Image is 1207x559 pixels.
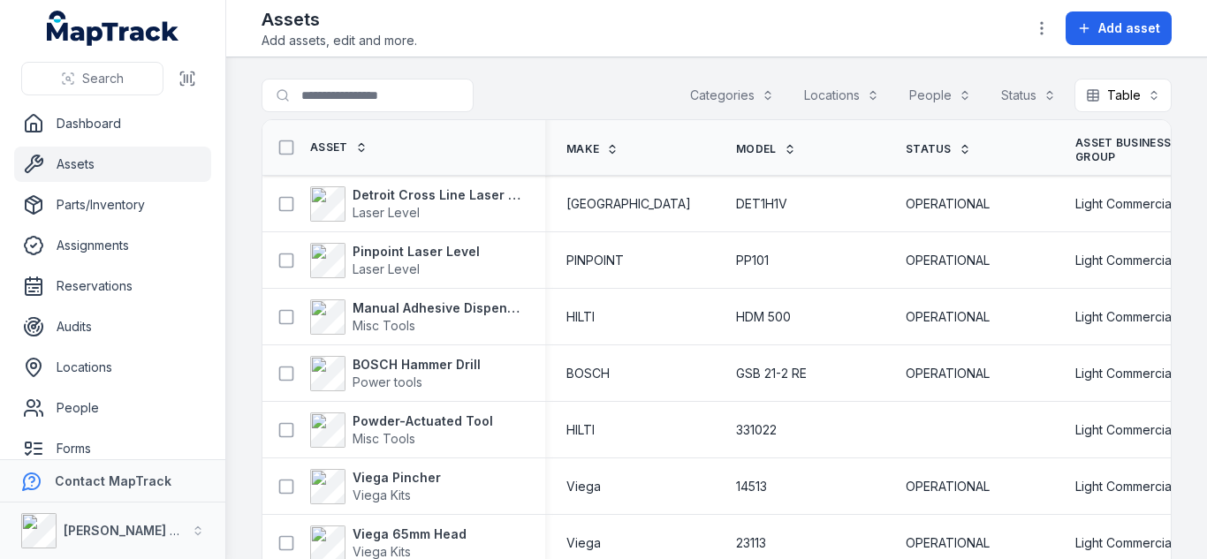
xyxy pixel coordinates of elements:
span: OPERATIONAL [906,195,990,213]
a: People [14,390,211,426]
span: HILTI [566,308,595,326]
span: Asset Business Group [1075,136,1183,164]
span: Asset [310,140,348,155]
a: Asset Business Group [1075,136,1203,164]
strong: [PERSON_NAME] Air [64,523,186,538]
span: Viega [566,534,601,552]
button: Table [1074,79,1172,112]
a: Assets [14,147,211,182]
a: BOSCH Hammer DrillPower tools [310,356,481,391]
strong: Viega 65mm Head [353,525,467,543]
span: DET1H1V [736,195,787,213]
span: Light Commercial [1075,308,1174,326]
span: PP101 [736,252,769,269]
a: Forms [14,431,211,466]
a: Model [736,142,796,156]
strong: Powder-Actuated Tool [353,412,493,430]
span: Add asset [1098,19,1160,37]
span: Misc Tools [353,431,415,446]
span: Make [566,142,599,156]
a: Manual Adhesive DispenserMisc Tools [310,299,524,335]
button: Add asset [1066,11,1172,45]
strong: Manual Adhesive Dispenser [353,299,524,317]
span: Light Commercial [1075,252,1174,269]
span: OPERATIONAL [906,252,990,269]
span: Light Commercial [1075,195,1174,213]
button: Categories [679,79,786,112]
span: OPERATIONAL [906,534,990,552]
span: OPERATIONAL [906,365,990,382]
a: Viega PincherViega Kits [310,469,441,504]
span: Status [906,142,952,156]
a: Pinpoint Laser LevelLaser Level [310,243,480,278]
a: Parts/Inventory [14,187,211,223]
span: Light Commercial [1075,478,1174,495]
span: OPERATIONAL [906,478,990,495]
a: Detroit Cross Line Laser LevelLaser Level [310,186,524,222]
strong: Detroit Cross Line Laser Level [353,186,524,204]
a: Locations [14,350,211,385]
button: Status [990,79,1067,112]
span: OPERATIONAL [906,308,990,326]
button: Search [21,62,163,95]
span: Light Commercial [1075,534,1174,552]
span: 331022 [736,421,777,439]
a: Powder-Actuated ToolMisc Tools [310,412,493,448]
button: Locations [793,79,891,112]
span: Viega Kits [353,487,411,502]
a: Asset [310,140,368,155]
strong: BOSCH Hammer Drill [353,356,481,374]
h2: Assets [262,7,417,32]
span: Misc Tools [353,318,415,333]
span: 14513 [736,478,767,495]
span: 23113 [736,534,766,552]
span: Laser Level [353,205,420,220]
span: BOSCH [566,365,610,382]
span: Add assets, edit and more. [262,32,417,49]
a: Make [566,142,619,156]
span: Viega [566,478,601,495]
button: People [898,79,983,112]
a: Audits [14,309,211,344]
span: Search [82,70,124,87]
span: [GEOGRAPHIC_DATA] [566,195,691,213]
span: HDM 500 [736,308,791,326]
a: Assignments [14,228,211,263]
span: HILTI [566,421,595,439]
strong: Contact MapTrack [55,473,171,488]
a: Status [906,142,971,156]
span: Viega Kits [353,544,411,559]
span: GSB 21-2 RE [736,365,807,382]
strong: Pinpoint Laser Level [353,243,480,261]
span: PINPOINT [566,252,624,269]
strong: Viega Pincher [353,469,441,487]
a: Reservations [14,268,211,304]
span: Light Commercial [1075,365,1174,382]
span: Laser Level [353,261,420,276]
span: Model [736,142,777,156]
a: MapTrack [47,11,179,46]
span: Power tools [353,374,422,389]
span: Light Commercial [1075,421,1174,439]
a: Dashboard [14,106,211,141]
